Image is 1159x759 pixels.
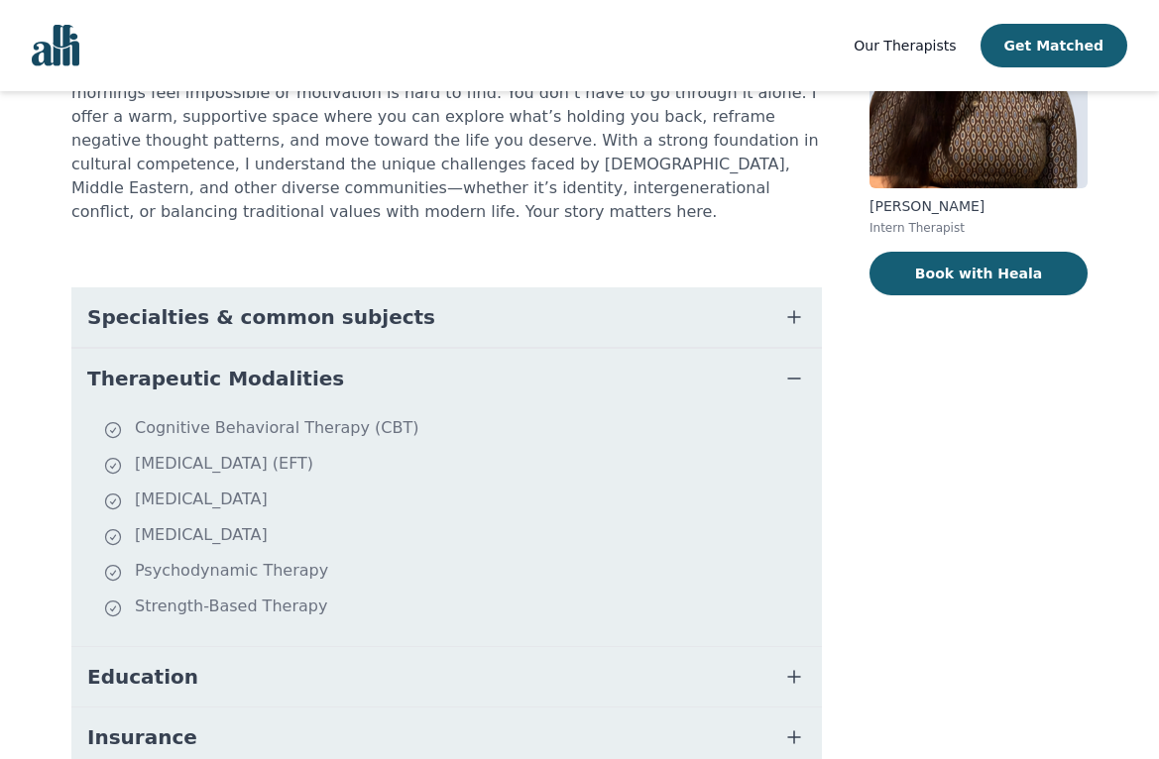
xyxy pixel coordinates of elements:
[87,663,198,691] span: Education
[103,595,814,622] li: Strength-Based Therapy
[103,559,814,587] li: Psychodynamic Therapy
[32,25,79,66] img: alli logo
[103,416,814,444] li: Cognitive Behavioral Therapy (CBT)
[854,34,956,57] a: Our Therapists
[103,452,814,480] li: [MEDICAL_DATA] (EFT)
[87,303,435,331] span: Specialties & common subjects
[981,24,1127,67] button: Get Matched
[103,488,814,515] li: [MEDICAL_DATA]
[87,723,197,751] span: Insurance
[71,647,822,706] button: Education
[854,38,956,54] span: Our Therapists
[869,220,1088,236] p: Intern Therapist
[71,57,822,224] p: Do you ever feel stuck, weighed down by stress, anxiety, or [MEDICAL_DATA]? Maybe mornings feel i...
[869,252,1088,295] button: Book with Heala
[71,287,822,347] button: Specialties & common subjects
[71,349,822,408] button: Therapeutic Modalities
[869,196,1088,216] p: [PERSON_NAME]
[87,365,344,392] span: Therapeutic Modalities
[103,523,814,551] li: [MEDICAL_DATA]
